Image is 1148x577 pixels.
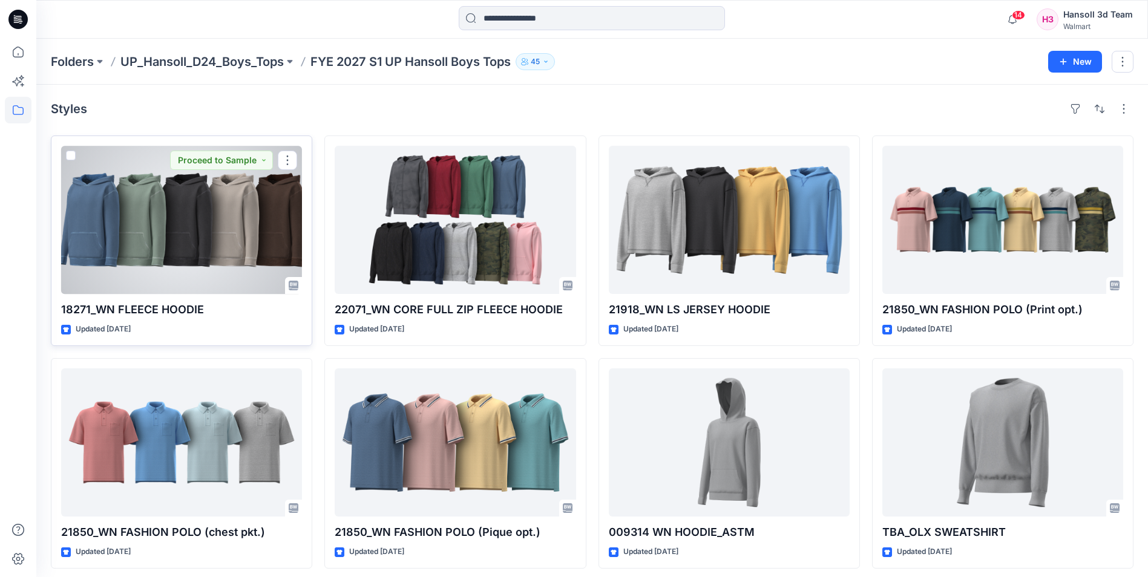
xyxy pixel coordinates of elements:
p: 21850_WN FASHION POLO (Print opt.) [882,301,1123,318]
p: 009314 WN HOODIE_ASTM [609,524,850,541]
button: 45 [516,53,555,70]
p: 45 [531,55,540,68]
p: Updated [DATE] [349,323,404,336]
a: 21850_WN FASHION POLO (chest pkt.) [61,368,302,517]
p: Updated [DATE] [623,323,678,336]
div: H3 [1037,8,1058,30]
p: 21850_WN FASHION POLO (chest pkt.) [61,524,302,541]
a: 21850_WN FASHION POLO (Print opt.) [882,146,1123,294]
a: 18271_WN FLEECE HOODIE [61,146,302,294]
a: 21850_WN FASHION POLO (Pique opt.) [335,368,576,517]
p: 21850_WN FASHION POLO (Pique opt.) [335,524,576,541]
p: 18271_WN FLEECE HOODIE [61,301,302,318]
p: Updated [DATE] [897,323,952,336]
h4: Styles [51,102,87,116]
a: 22071_WN CORE FULL ZIP FLEECE HOODIE [335,146,576,294]
p: FYE 2027 S1 UP Hansoll Boys Tops [310,53,511,70]
p: Updated [DATE] [76,323,131,336]
a: 009314 WN HOODIE_ASTM [609,368,850,517]
span: 14 [1012,10,1025,20]
p: 22071_WN CORE FULL ZIP FLEECE HOODIE [335,301,576,318]
button: New [1048,51,1102,73]
a: UP_Hansoll_D24_Boys_Tops [120,53,284,70]
p: 21918_WN LS JERSEY HOODIE [609,301,850,318]
p: TBA_OLX SWEATSHIRT [882,524,1123,541]
div: Hansoll 3d Team [1063,7,1133,22]
p: Updated [DATE] [349,546,404,558]
a: 21918_WN LS JERSEY HOODIE [609,146,850,294]
a: Folders [51,53,94,70]
p: Updated [DATE] [76,546,131,558]
div: Walmart [1063,22,1133,31]
p: Updated [DATE] [623,546,678,558]
a: TBA_OLX SWEATSHIRT [882,368,1123,517]
p: Updated [DATE] [897,546,952,558]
